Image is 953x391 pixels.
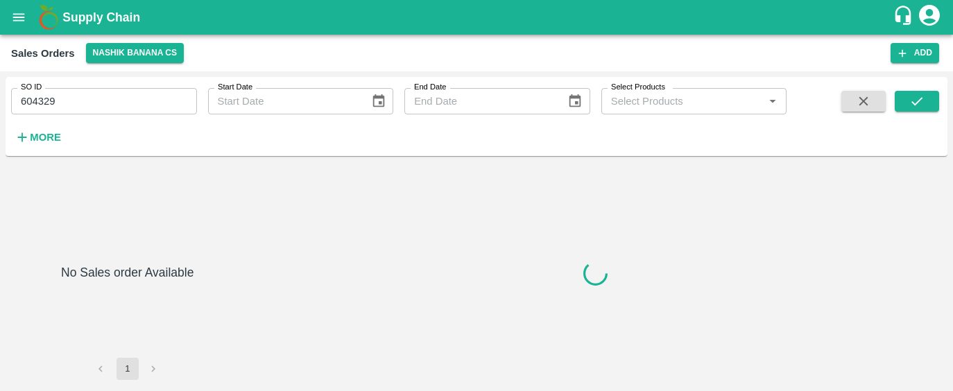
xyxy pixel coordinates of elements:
[366,88,392,114] button: Choose date
[611,82,665,93] label: Select Products
[88,358,167,380] nav: pagination navigation
[562,88,588,114] button: Choose date
[208,88,360,114] input: Start Date
[35,3,62,31] img: logo
[606,92,760,110] input: Select Products
[21,82,42,93] label: SO ID
[3,1,35,33] button: open drawer
[11,125,65,149] button: More
[117,358,139,380] button: page 1
[917,3,942,32] div: account of current user
[11,44,75,62] div: Sales Orders
[30,132,61,143] strong: More
[62,8,893,27] a: Supply Chain
[86,43,184,63] button: Select DC
[404,88,556,114] input: End Date
[891,43,939,63] button: Add
[61,263,194,358] h6: No Sales order Available
[414,82,446,93] label: End Date
[764,92,782,110] button: Open
[893,5,917,30] div: customer-support
[218,82,252,93] label: Start Date
[62,10,140,24] b: Supply Chain
[11,88,197,114] input: Enter SO ID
